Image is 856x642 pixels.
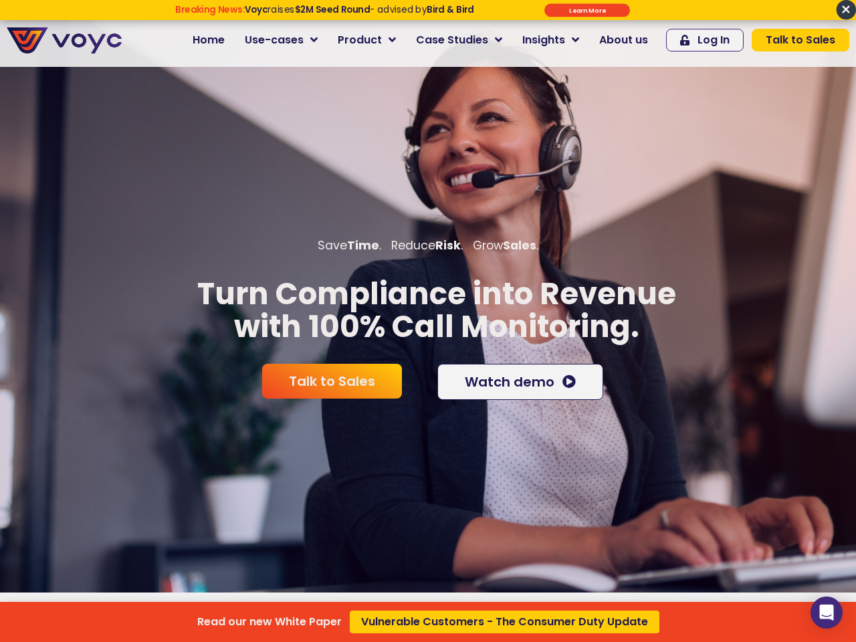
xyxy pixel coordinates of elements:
[295,3,370,16] strong: $2M Seed Round
[245,3,474,16] span: raises - advised by
[130,4,519,25] div: Breaking News: Voyc raises $2M Seed Round - advised by Bird & Bird
[361,617,648,627] span: Vulnerable Customers - The Consumer Duty Update
[544,3,630,17] div: Submit
[427,3,474,16] strong: Bird & Bird
[245,3,267,16] strong: Voyc
[811,597,843,629] div: Open Intercom Messenger
[175,3,245,16] strong: Breaking News:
